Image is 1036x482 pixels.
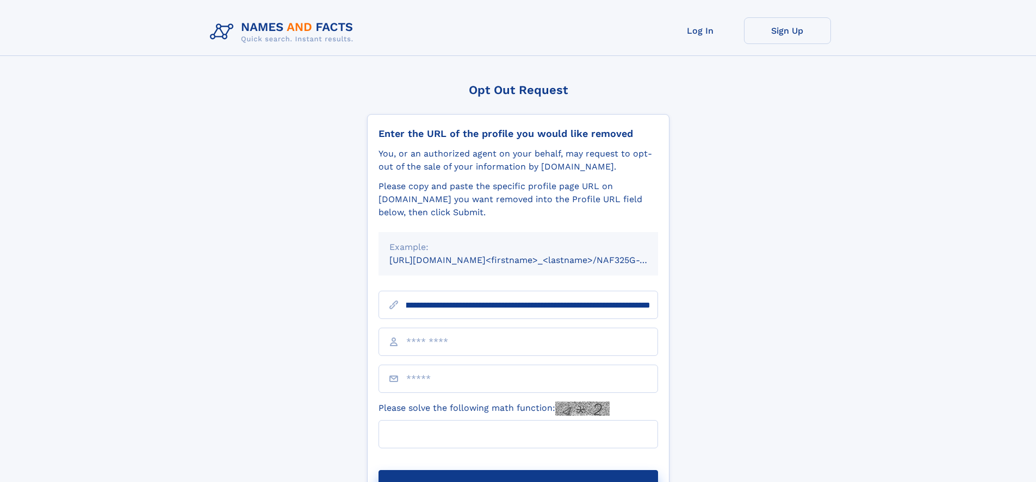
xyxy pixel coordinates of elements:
[379,402,610,416] label: Please solve the following math function:
[657,17,744,44] a: Log In
[367,83,669,97] div: Opt Out Request
[379,180,658,219] div: Please copy and paste the specific profile page URL on [DOMAIN_NAME] you want removed into the Pr...
[206,17,362,47] img: Logo Names and Facts
[389,241,647,254] div: Example:
[379,147,658,173] div: You, or an authorized agent on your behalf, may request to opt-out of the sale of your informatio...
[744,17,831,44] a: Sign Up
[389,255,679,265] small: [URL][DOMAIN_NAME]<firstname>_<lastname>/NAF325G-xxxxxxxx
[379,128,658,140] div: Enter the URL of the profile you would like removed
